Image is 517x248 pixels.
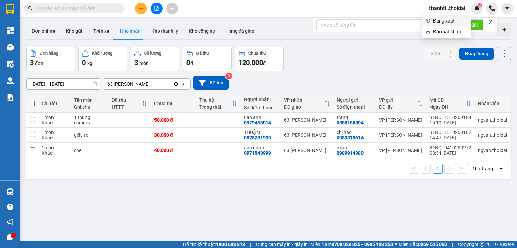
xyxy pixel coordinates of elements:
div: 15:10 [DATE] [429,120,471,125]
span: 0 [186,58,190,67]
span: đ [263,60,266,66]
button: SMS [425,47,445,59]
div: Mã GD [429,97,466,103]
div: Chi tiết [42,101,67,106]
span: ⚪️ [395,243,397,246]
div: 40.000 đ [154,148,193,153]
img: solution-icon [7,94,14,101]
img: icon-new-feature [474,5,480,11]
div: Tên món [74,97,105,103]
div: HTTT [112,104,142,110]
div: 10 / trang [472,165,493,172]
th: Toggle SortBy [281,95,333,113]
div: minh [337,145,372,150]
div: Khác [42,150,67,156]
div: 1 món [42,130,67,135]
input: Nhập số tổng đài [316,19,434,30]
button: caret-down [501,3,513,14]
div: Đã thu [112,97,142,103]
th: Toggle SortBy [196,95,241,113]
div: 31NQT0410250272 [429,145,471,150]
div: ngvan.thoidai [478,148,507,153]
img: dashboard-icon [7,27,14,34]
div: 63 [PERSON_NAME] [107,81,150,87]
div: Số điện thoại [337,104,372,110]
span: lock [426,30,430,34]
input: Tìm tên, số ĐT hoặc mã đơn [37,5,116,12]
div: Thu hộ [199,97,232,103]
sup: 3 [225,73,232,79]
button: Chưa thu120.000đ [235,47,284,71]
button: Đơn online [26,23,61,39]
div: chè [74,148,105,153]
div: 63 [PERSON_NAME] [284,132,330,138]
input: Selected 63 Trần Quang Tặng. [150,81,151,87]
button: Trên xe [88,23,115,39]
strong: 1900 633 818 [216,242,245,247]
div: ngvan.thoidai [478,132,507,138]
span: close [488,19,493,24]
div: Khác [42,135,67,140]
span: 2 [479,3,481,8]
span: file-add [154,6,159,11]
div: 50.000 đ [154,117,193,123]
span: 3 [134,58,138,67]
span: 120.000 [239,58,263,67]
div: Đơn hàng [40,51,58,56]
div: 0989914880 [337,150,364,156]
button: Kho gửi [61,23,88,39]
button: Kho công nợ [183,23,221,39]
button: Đã thu0đ [183,47,232,71]
div: 0828281999 [244,135,271,140]
div: Ghi chú [74,104,105,110]
img: warehouse-icon [7,44,14,51]
img: warehouse-icon [7,77,14,84]
div: trang [337,115,372,120]
div: Nhân viên [478,101,507,106]
div: ĐC giao [284,104,324,110]
button: aim [166,3,178,14]
span: thanhttl.thoidai [424,4,471,12]
span: 0 [82,58,86,67]
span: Đăng xuất [433,17,467,25]
strong: 0708 023 035 - 0935 103 250 [332,242,393,247]
div: VP [PERSON_NAME] [379,117,423,123]
th: Toggle SortBy [376,95,426,113]
div: VP [PERSON_NAME] [379,132,423,138]
div: 31NQT1510250182 [429,130,471,135]
div: VP nhận [284,97,324,103]
div: Lan anh [244,115,277,120]
div: Khối lượng [92,51,112,56]
div: Khác [42,120,67,125]
span: đơn [35,60,43,66]
th: Toggle SortBy [108,95,151,113]
div: 0979453014 [244,120,271,125]
div: Người nhận [244,97,277,102]
img: phone-icon [489,5,495,11]
span: message [7,234,13,240]
div: 31NQT1510250184 [429,115,471,120]
span: đ [190,60,193,66]
div: 63 [PERSON_NAME] [284,148,330,153]
span: Cung cấp máy in - giấy in: [256,241,309,248]
img: warehouse-icon [7,188,14,195]
div: 0971543999 [244,150,271,156]
svg: open [498,166,504,171]
div: Số lượng [144,51,161,56]
span: Miền Nam [310,241,393,248]
div: THUẬN [244,130,277,135]
div: Ngày ĐH [429,104,466,110]
div: Chưa thu [154,101,193,106]
div: VP [PERSON_NAME] [379,148,423,153]
img: logo-vxr [6,4,14,14]
div: ngvan.thoidai [478,117,507,123]
div: Đã thu [196,51,209,56]
span: copyright [480,242,484,247]
button: Khối lượng0kg [78,47,127,71]
div: 1 thùng camera [74,115,105,125]
svg: Clear value [173,81,179,87]
div: VP gửi [379,97,417,103]
div: ĐC lấy [379,104,417,110]
span: Đổi mật khẩu [433,28,467,35]
div: anh nhàn [244,145,277,150]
